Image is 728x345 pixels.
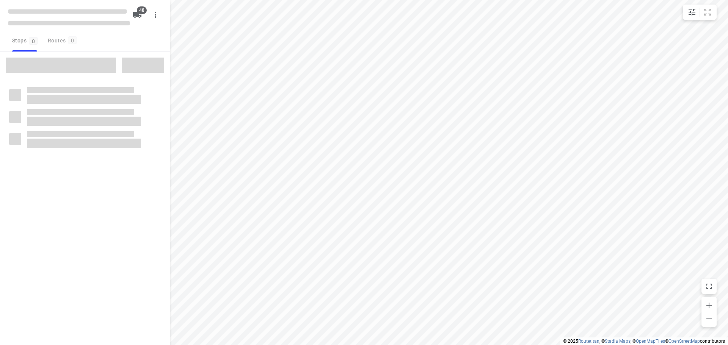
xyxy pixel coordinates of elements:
[668,339,700,344] a: OpenStreetMap
[605,339,631,344] a: Stadia Maps
[578,339,599,344] a: Routetitan
[683,5,717,20] div: small contained button group
[636,339,665,344] a: OpenMapTiles
[684,5,700,20] button: Map settings
[563,339,725,344] li: © 2025 , © , © © contributors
